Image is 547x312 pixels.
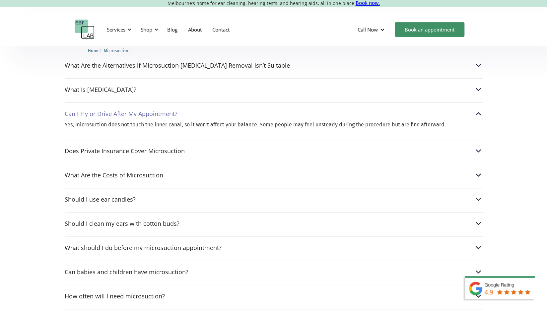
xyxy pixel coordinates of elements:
[65,109,483,118] div: Can I Fly or Drive After My Appointment?Can I Fly or Drive After My Appointment?
[65,147,483,155] div: Does Private Insurance Cover MicrosuctionDoes Private Insurance Cover Microsuction
[474,85,483,94] img: What Is Earwax?
[104,48,130,53] span: Microsuction
[474,219,483,228] img: Should I clean my ears with cotton buds?
[474,61,483,70] img: What Are the Alternatives if Microsuction Earwax Removal Isn’t Suitable
[65,269,188,275] div: Can babies and children have microsuction?
[88,47,100,53] a: Home
[65,85,483,94] div: What Is [MEDICAL_DATA]?What Is Earwax?
[65,219,483,228] div: Should I clean my ears with cotton buds?Should I clean my ears with cotton buds?
[65,86,136,93] div: What Is [MEDICAL_DATA]?
[65,148,185,154] div: Does Private Insurance Cover Microsuction
[107,26,125,33] div: Services
[474,292,483,300] img: How often will I need microsuction?
[88,48,100,53] span: Home
[65,292,483,300] div: How often will I need microsuction?How often will I need microsuction?
[65,61,483,70] div: What Are the Alternatives if Microsuction [MEDICAL_DATA] Removal Isn’t SuitableWhat Are the Alter...
[141,26,152,33] div: Shop
[162,20,183,39] a: Blog
[474,243,483,252] img: What should I do before my microsuction appointment?
[65,243,483,252] div: What should I do before my microsuction appointment?What should I do before my microsuction appoi...
[474,147,483,155] img: Does Private Insurance Cover Microsuction
[65,110,177,117] div: Can I Fly or Drive After My Appointment?
[75,20,95,39] a: home
[65,220,179,227] div: Should I clean my ears with cotton buds?
[88,47,104,54] li: 〉
[358,26,378,33] div: Call Now
[65,121,483,128] p: Yes, microsuction does not touch the inner canal, so it won’t affect your balance. Some people ma...
[65,172,163,178] div: What Are the Costs of Microsuction
[474,268,483,276] img: Can babies and children have microsuction?
[65,121,483,134] nav: Can I Fly or Drive After My Appointment?Can I Fly or Drive After My Appointment?
[104,47,130,53] a: Microsuction
[65,268,483,276] div: Can babies and children have microsuction?Can babies and children have microsuction?
[352,20,391,39] div: Call Now
[474,109,483,118] img: Can I Fly or Drive After My Appointment?
[65,62,290,69] div: What Are the Alternatives if Microsuction [MEDICAL_DATA] Removal Isn’t Suitable
[207,20,235,39] a: Contact
[474,195,483,204] img: Should I use ear candles?
[395,22,464,37] a: Book an appointment
[65,244,222,251] div: What should I do before my microsuction appointment?
[103,20,133,39] div: Services
[65,293,165,299] div: How often will I need microsuction?
[65,171,483,179] div: What Are the Costs of MicrosuctionWhat Are the Costs of Microsuction
[183,20,207,39] a: About
[65,196,136,203] div: Should I use ear candles?
[474,171,483,179] img: What Are the Costs of Microsuction
[65,195,483,204] div: Should I use ear candles?Should I use ear candles?
[137,20,160,39] div: Shop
